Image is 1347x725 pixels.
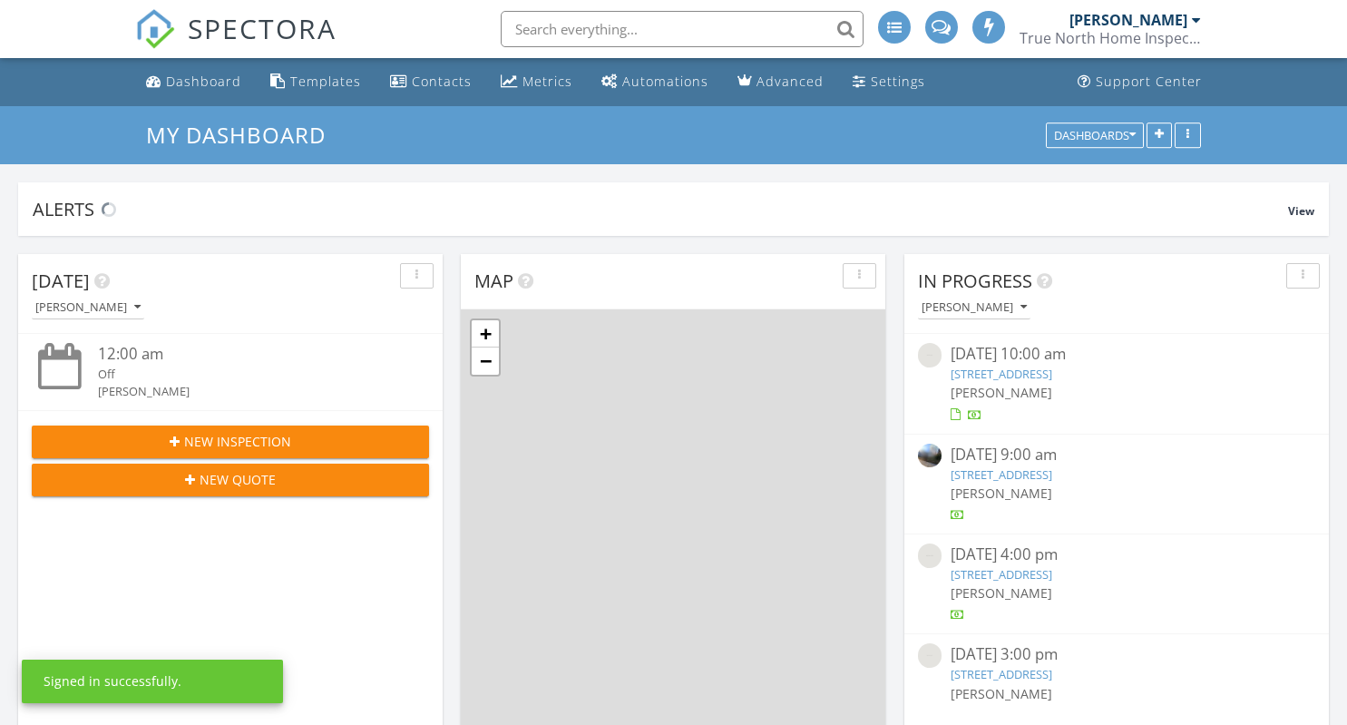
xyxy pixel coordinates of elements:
[32,426,429,458] button: New Inspection
[1054,129,1136,142] div: Dashboards
[922,301,1027,314] div: [PERSON_NAME]
[951,444,1282,466] div: [DATE] 9:00 am
[918,343,1315,424] a: [DATE] 10:00 am [STREET_ADDRESS] [PERSON_NAME]
[412,73,472,90] div: Contacts
[918,296,1030,320] button: [PERSON_NAME]
[135,24,337,63] a: SPECTORA
[32,464,429,496] button: New Quote
[184,432,291,451] span: New Inspection
[522,73,572,90] div: Metrics
[594,65,716,99] a: Automations (Advanced)
[951,584,1052,602] span: [PERSON_NAME]
[98,366,396,383] div: Off
[871,73,925,90] div: Settings
[472,320,499,348] a: Zoom in
[951,384,1052,401] span: [PERSON_NAME]
[951,566,1052,583] a: [STREET_ADDRESS]
[951,544,1282,566] div: [DATE] 4:00 pm
[918,643,1315,723] a: [DATE] 3:00 pm [STREET_ADDRESS] [PERSON_NAME]
[32,296,144,320] button: [PERSON_NAME]
[951,685,1052,702] span: [PERSON_NAME]
[951,643,1282,666] div: [DATE] 3:00 pm
[918,444,1315,524] a: [DATE] 9:00 am [STREET_ADDRESS] [PERSON_NAME]
[1096,73,1202,90] div: Support Center
[918,544,1315,624] a: [DATE] 4:00 pm [STREET_ADDRESS] [PERSON_NAME]
[918,544,942,567] img: streetview
[951,366,1052,382] a: [STREET_ADDRESS]
[98,343,396,366] div: 12:00 am
[918,444,942,467] img: streetview
[1070,65,1209,99] a: Support Center
[290,73,361,90] div: Templates
[383,65,479,99] a: Contacts
[951,666,1052,682] a: [STREET_ADDRESS]
[44,672,181,691] div: Signed in successfully.
[1069,11,1187,29] div: [PERSON_NAME]
[139,65,249,99] a: Dashboard
[472,348,499,375] a: Zoom out
[1288,203,1314,219] span: View
[845,65,932,99] a: Settings
[35,301,141,314] div: [PERSON_NAME]
[493,65,580,99] a: Metrics
[166,73,241,90] div: Dashboard
[951,466,1052,483] a: [STREET_ADDRESS]
[135,9,175,49] img: The Best Home Inspection Software - Spectora
[918,269,1032,293] span: In Progress
[918,343,942,367] img: streetview
[33,197,1288,221] div: Alerts
[951,485,1052,502] span: [PERSON_NAME]
[188,9,337,47] span: SPECTORA
[730,65,831,99] a: Advanced
[622,73,708,90] div: Automations
[200,470,276,489] span: New Quote
[918,643,942,667] img: streetview
[474,269,513,293] span: Map
[1020,29,1201,47] div: True North Home Inspection LLC
[951,343,1282,366] div: [DATE] 10:00 am
[146,120,341,150] a: My Dashboard
[263,65,368,99] a: Templates
[501,11,864,47] input: Search everything...
[98,383,396,400] div: [PERSON_NAME]
[756,73,824,90] div: Advanced
[32,269,90,293] span: [DATE]
[1046,122,1144,148] button: Dashboards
